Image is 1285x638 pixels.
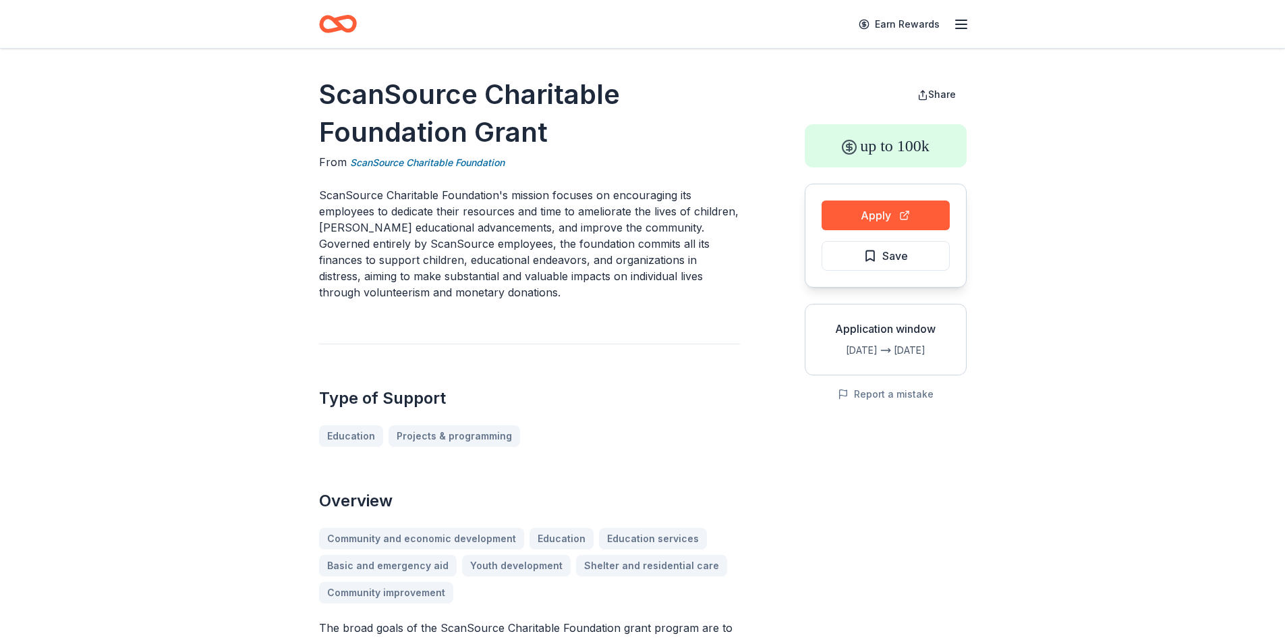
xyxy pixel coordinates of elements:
h2: Overview [319,490,740,512]
div: From [319,154,740,171]
span: Save [882,247,908,265]
a: ScanSource Charitable Foundation [350,155,505,171]
h1: ScanSource Charitable Foundation Grant [319,76,740,151]
a: Home [319,8,357,40]
span: Share [928,88,956,100]
p: ScanSource Charitable Foundation's mission focuses on encouraging its employees to dedicate their... [319,187,740,300]
a: Earn Rewards [851,12,948,36]
div: up to 100k [805,124,967,167]
div: [DATE] [894,342,955,358]
button: Report a mistake [838,386,934,402]
div: [DATE] [816,342,878,358]
button: Save [822,241,950,271]
button: Share [907,81,967,108]
h2: Type of Support [319,388,740,409]
button: Apply [822,201,950,230]
div: Application window [816,321,955,337]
